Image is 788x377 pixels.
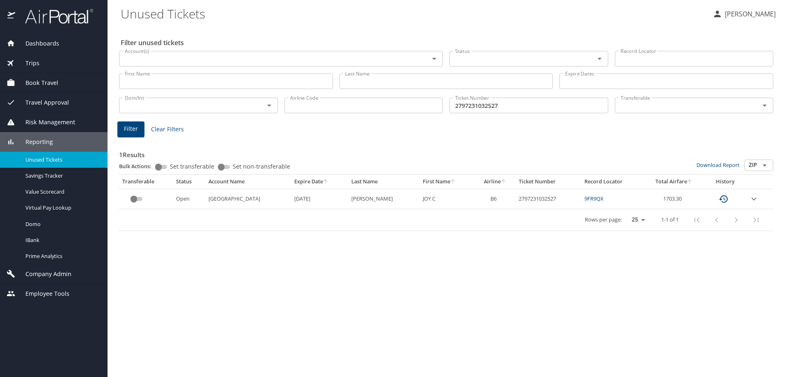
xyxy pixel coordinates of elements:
[15,78,58,87] span: Book Travel
[15,289,69,298] span: Employee Tools
[205,189,291,209] td: [GEOGRAPHIC_DATA]
[15,137,53,146] span: Reporting
[15,118,75,127] span: Risk Management
[515,175,581,189] th: Ticket Number
[263,100,275,111] button: Open
[501,179,506,185] button: sort
[25,172,98,180] span: Savings Tracker
[119,175,773,231] table: custom pagination table
[25,204,98,212] span: Virtual Pay Lookup
[124,124,138,134] span: Filter
[151,124,184,135] span: Clear Filters
[759,100,770,111] button: Open
[594,53,605,64] button: Open
[15,59,39,68] span: Trips
[173,189,205,209] td: Open
[705,175,746,189] th: History
[25,188,98,196] span: Value Scorecard
[148,122,187,137] button: Clear Filters
[450,179,456,185] button: sort
[117,121,144,137] button: Filter
[696,161,740,169] a: Download Report
[7,8,16,24] img: icon-airportal.png
[15,39,59,48] span: Dashboards
[25,220,98,228] span: Domo
[291,189,348,209] td: [DATE]
[25,252,98,260] span: Prime Analytics
[15,98,69,107] span: Travel Approval
[233,164,290,169] span: Set non-transferable
[419,175,475,189] th: First Name
[625,214,648,226] select: rows per page
[749,194,759,204] button: expand row
[15,270,71,279] span: Company Admin
[584,195,603,202] a: 9FR9QX
[170,164,214,169] span: Set transferable
[25,156,98,164] span: Unused Tickets
[661,217,679,222] p: 1-1 of 1
[581,175,644,189] th: Record Locator
[644,175,705,189] th: Total Airfare
[428,53,440,64] button: Open
[490,195,497,202] span: B6
[121,36,775,49] h2: Filter unused tickets
[722,9,776,19] p: [PERSON_NAME]
[173,175,205,189] th: Status
[119,145,773,160] h3: 1 Results
[121,1,706,26] h1: Unused Tickets
[122,178,170,185] div: Transferable
[644,189,705,209] td: 1703.30
[759,160,770,171] button: Open
[585,217,622,222] p: Rows per page:
[348,175,419,189] th: Last Name
[515,189,581,209] td: 2797231032527
[709,7,779,21] button: [PERSON_NAME]
[291,175,348,189] th: Expire Date
[687,179,693,185] button: sort
[348,189,419,209] td: [PERSON_NAME]
[119,162,158,170] p: Bulk Actions:
[475,175,515,189] th: Airline
[25,236,98,244] span: IBank
[419,189,475,209] td: JOY C
[16,8,93,24] img: airportal-logo.png
[205,175,291,189] th: Account Name
[323,179,329,185] button: sort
